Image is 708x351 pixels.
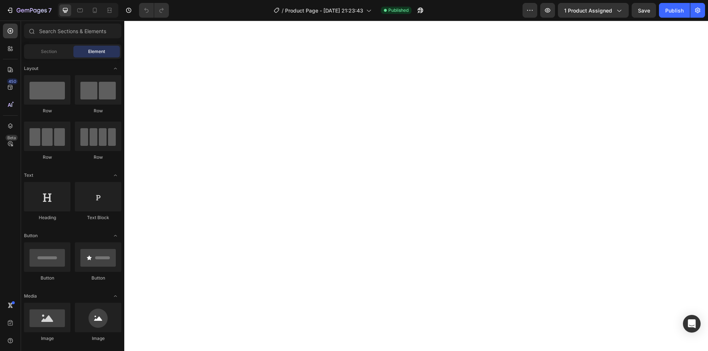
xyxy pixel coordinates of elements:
[41,48,57,55] span: Section
[110,290,121,302] span: Toggle open
[75,335,121,342] div: Image
[24,214,70,221] div: Heading
[88,48,105,55] span: Element
[110,63,121,74] span: Toggle open
[665,7,684,14] div: Publish
[75,154,121,161] div: Row
[558,3,629,18] button: 1 product assigned
[24,275,70,281] div: Button
[24,293,37,299] span: Media
[139,3,169,18] div: Undo/Redo
[75,275,121,281] div: Button
[638,7,650,14] span: Save
[564,7,612,14] span: 1 product assigned
[24,24,121,38] input: Search Sections & Elements
[6,135,18,141] div: Beta
[110,230,121,242] span: Toggle open
[24,108,70,114] div: Row
[632,3,656,18] button: Save
[285,7,363,14] span: Product Page - [DATE] 21:23:43
[48,6,52,15] p: 7
[24,172,33,179] span: Text
[3,3,55,18] button: 7
[24,335,70,342] div: Image
[24,232,38,239] span: Button
[124,21,708,351] iframe: Design area
[282,7,284,14] span: /
[75,214,121,221] div: Text Block
[24,65,38,72] span: Layout
[683,315,701,333] div: Open Intercom Messenger
[110,169,121,181] span: Toggle open
[388,7,409,14] span: Published
[659,3,690,18] button: Publish
[75,108,121,114] div: Row
[24,154,70,161] div: Row
[7,78,18,84] div: 450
